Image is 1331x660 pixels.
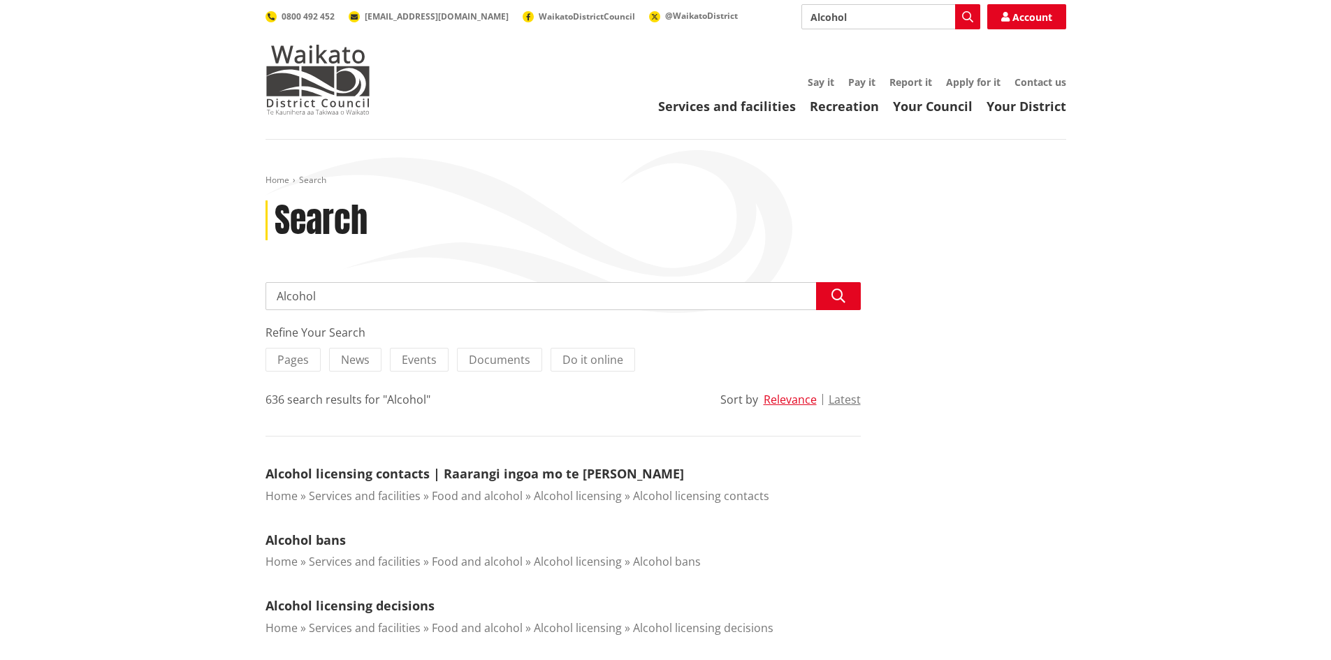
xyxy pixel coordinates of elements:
a: Food and alcohol [432,488,523,504]
img: Waikato District Council - Te Kaunihera aa Takiwaa o Waikato [266,45,370,115]
a: Home [266,174,289,186]
a: Services and facilities [309,488,421,504]
a: Alcohol licensing contacts | Raarangi ingoa mo te [PERSON_NAME] [266,465,684,482]
a: Recreation [810,98,879,115]
a: WaikatoDistrictCouncil [523,10,635,22]
span: Pages [277,352,309,367]
a: [EMAIL_ADDRESS][DOMAIN_NAME] [349,10,509,22]
a: Home [266,620,298,636]
div: Sort by [720,391,758,408]
a: Food and alcohol [432,554,523,569]
a: Apply for it [946,75,1001,89]
a: Account [987,4,1066,29]
button: Relevance [764,393,817,406]
span: Documents [469,352,530,367]
button: Latest [829,393,861,406]
a: Alcohol bans [633,554,701,569]
a: Alcohol bans [266,531,346,548]
div: Refine Your Search [266,324,861,341]
div: 636 search results for "Alcohol" [266,391,430,408]
a: Home [266,488,298,504]
nav: breadcrumb [266,175,1066,186]
span: News [341,352,370,367]
a: Your Council [893,98,973,115]
span: WaikatoDistrictCouncil [539,10,635,22]
a: Alcohol licensing decisions [266,597,435,614]
span: Events [402,352,437,367]
a: Report it [889,75,932,89]
span: [EMAIL_ADDRESS][DOMAIN_NAME] [365,10,509,22]
a: Home [266,554,298,569]
a: 0800 492 452 [266,10,335,22]
h1: Search [275,200,368,241]
a: Services and facilities [309,620,421,636]
span: Search [299,174,326,186]
a: Alcohol licensing [534,554,622,569]
a: Contact us [1014,75,1066,89]
a: Your District [987,98,1066,115]
a: Services and facilities [658,98,796,115]
a: Alcohol licensing contacts [633,488,769,504]
a: Services and facilities [309,554,421,569]
a: Pay it [848,75,875,89]
span: Do it online [562,352,623,367]
a: @WaikatoDistrict [649,10,738,22]
a: Say it [808,75,834,89]
a: Alcohol licensing [534,488,622,504]
a: Alcohol licensing [534,620,622,636]
a: Alcohol licensing decisions [633,620,773,636]
span: @WaikatoDistrict [665,10,738,22]
a: Food and alcohol [432,620,523,636]
span: 0800 492 452 [282,10,335,22]
input: Search input [266,282,861,310]
input: Search input [801,4,980,29]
